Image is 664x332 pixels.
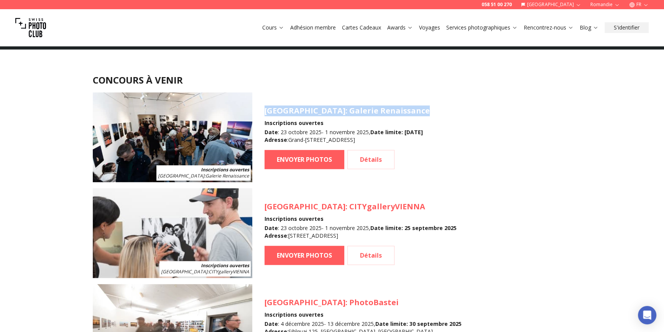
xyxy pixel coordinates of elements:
b: Date [265,320,278,327]
button: Adhésion membre [287,22,339,33]
h4: Inscriptions ouvertes [265,215,457,223]
button: Rencontrez-nous [521,22,577,33]
img: SPC Photo Awards Genève: octobre 2025 [93,92,252,182]
a: Détails [347,150,394,169]
button: Cours [259,22,287,33]
h3: : PhotoBastei [265,297,462,308]
a: Voyages [419,24,440,31]
h3: : Galerie Renaissance [265,105,430,116]
span: [GEOGRAPHIC_DATA] [265,297,345,307]
a: Rencontrez-nous [524,24,574,31]
span: [GEOGRAPHIC_DATA] [161,268,207,275]
button: Services photographiques [443,22,521,33]
span: [GEOGRAPHIC_DATA] [158,173,204,179]
b: Adresse [265,232,287,239]
a: ENVOYER PHOTOS [265,150,344,169]
h2: CONCOURS À VENIR [93,74,571,86]
a: 058 51 00 270 [482,2,512,8]
button: Voyages [416,22,443,33]
a: Cours [262,24,284,31]
b: Inscriptions ouvertes [201,262,249,269]
b: Date [265,224,278,232]
a: Détails [347,246,394,265]
a: Blog [580,24,598,31]
img: SPC Photo Awards VIENNA October 2025 [93,188,252,278]
a: Services photographiques [446,24,518,31]
span: : CITYgalleryVIENNA [161,268,249,275]
b: Inscriptions ouvertes [201,166,249,173]
h3: : CITYgalleryVIENNA [265,201,457,212]
button: Awards [384,22,416,33]
a: Adhésion membre [290,24,336,31]
a: Cartes Cadeaux [342,24,381,31]
b: Date limite : 30 septembre 2025 [375,320,462,327]
b: Date limite : [DATE] [370,128,423,136]
div: : 23 octobre 2025 - 1 novembre 2025 , : Grand-[STREET_ADDRESS] [265,128,430,144]
span: [GEOGRAPHIC_DATA] [265,105,345,116]
h4: Inscriptions ouvertes [265,311,462,319]
span: [GEOGRAPHIC_DATA] [265,201,345,212]
div: : 23 octobre 2025 - 1 novembre 2025 , : [STREET_ADDRESS] [265,224,457,240]
b: Date limite : 25 septembre 2025 [370,224,457,232]
span: : Galerie Renaissance [158,173,249,179]
a: ENVOYER PHOTOS [265,246,344,265]
h4: Inscriptions ouvertes [265,119,430,127]
b: Adresse [265,136,287,143]
a: Awards [387,24,413,31]
button: Blog [577,22,602,33]
button: Cartes Cadeaux [339,22,384,33]
img: Swiss photo club [15,12,46,43]
b: Date [265,128,278,136]
button: S'identifier [605,22,649,33]
div: Open Intercom Messenger [638,306,656,324]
